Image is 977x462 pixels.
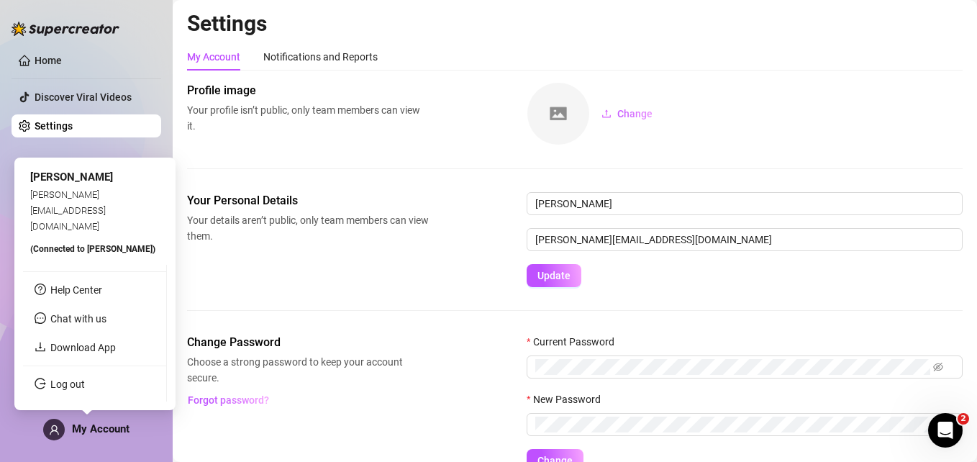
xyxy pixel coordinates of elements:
input: New Password [535,417,930,432]
span: user [49,425,60,435]
img: square-placeholder.png [527,83,589,145]
span: message [35,312,46,324]
button: Change [590,102,664,125]
a: Help Center [50,284,102,296]
div: Notifications and Reports [263,49,378,65]
span: (Connected to [PERSON_NAME] ) [30,244,155,254]
span: Your details aren’t public, only team members can view them. [187,212,429,244]
button: Update [527,264,581,287]
a: Home [35,55,62,66]
span: Forgot password? [188,394,269,406]
span: Your Personal Details [187,192,429,209]
span: [PERSON_NAME][EMAIL_ADDRESS][DOMAIN_NAME] [30,189,106,232]
a: Download App [50,342,116,353]
span: Profile image [187,82,429,99]
input: Enter new email [527,228,963,251]
button: Forgot password? [187,389,269,412]
a: Log out [50,379,85,390]
a: Settings [35,120,73,132]
span: [PERSON_NAME] [30,171,113,184]
a: Discover Viral Videos [35,91,132,103]
li: Log out [23,373,166,396]
div: My Account [187,49,240,65]
span: eye-invisible [933,362,943,372]
input: Enter name [527,192,963,215]
iframe: Intercom live chat [928,413,963,448]
span: Choose a strong password to keep your account secure. [187,354,429,386]
span: Chat with us [50,313,106,325]
label: Current Password [527,334,624,350]
span: Your profile isn’t public, only team members can view it. [187,102,429,134]
span: Update [537,270,571,281]
img: logo-BBDzfeDw.svg [12,22,119,36]
span: upload [601,109,612,119]
span: 2 [958,413,969,425]
label: New Password [527,391,610,407]
span: Change [617,108,653,119]
span: My Account [72,422,129,435]
input: Current Password [535,359,930,375]
h2: Settings [187,10,963,37]
span: Change Password [187,334,429,351]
